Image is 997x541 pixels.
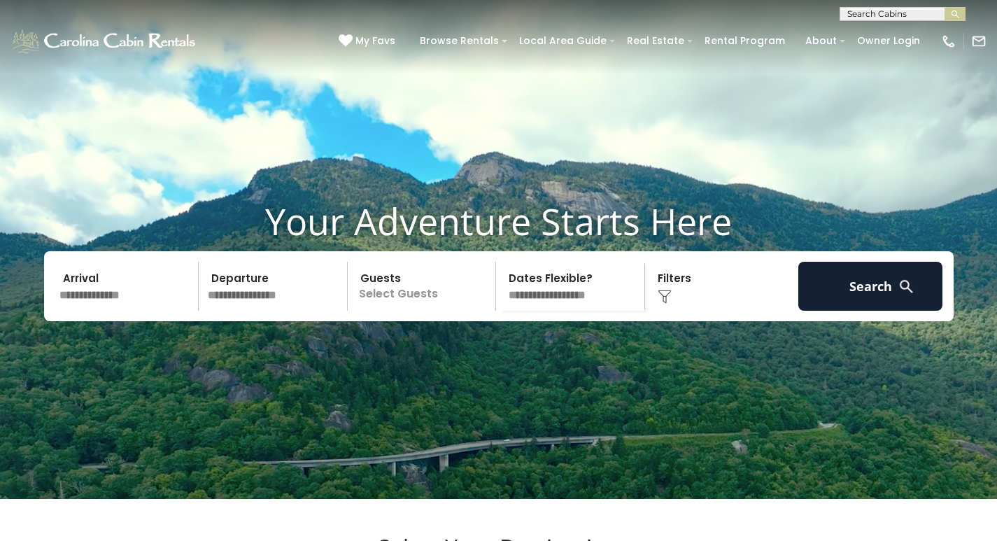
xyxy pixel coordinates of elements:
[339,34,399,49] a: My Favs
[698,30,792,52] a: Rental Program
[10,199,987,243] h1: Your Adventure Starts Here
[798,30,844,52] a: About
[413,30,506,52] a: Browse Rentals
[10,27,199,55] img: White-1-1-2.png
[620,30,691,52] a: Real Estate
[355,34,395,48] span: My Favs
[898,278,915,295] img: search-regular-white.png
[658,290,672,304] img: filter--v1.png
[512,30,614,52] a: Local Area Guide
[352,262,496,311] p: Select Guests
[850,30,927,52] a: Owner Login
[971,34,987,49] img: mail-regular-white.png
[798,262,943,311] button: Search
[941,34,956,49] img: phone-regular-white.png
